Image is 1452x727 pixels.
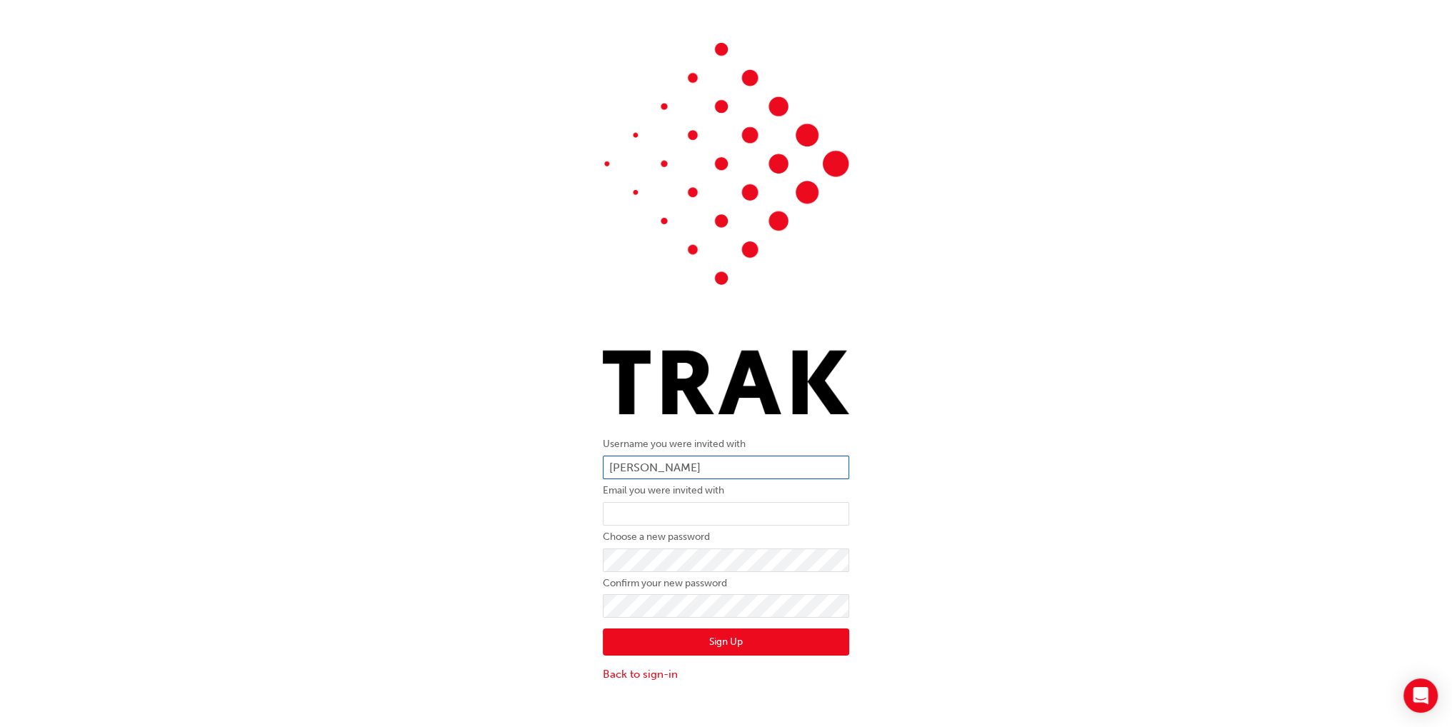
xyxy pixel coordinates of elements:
[603,575,849,592] label: Confirm your new password
[1403,678,1438,713] div: Open Intercom Messenger
[603,436,849,453] label: Username you were invited with
[603,482,849,499] label: Email you were invited with
[603,43,849,414] img: Trak
[603,666,849,683] a: Back to sign-in
[603,456,849,480] input: Username
[603,628,849,656] button: Sign Up
[603,528,849,546] label: Choose a new password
